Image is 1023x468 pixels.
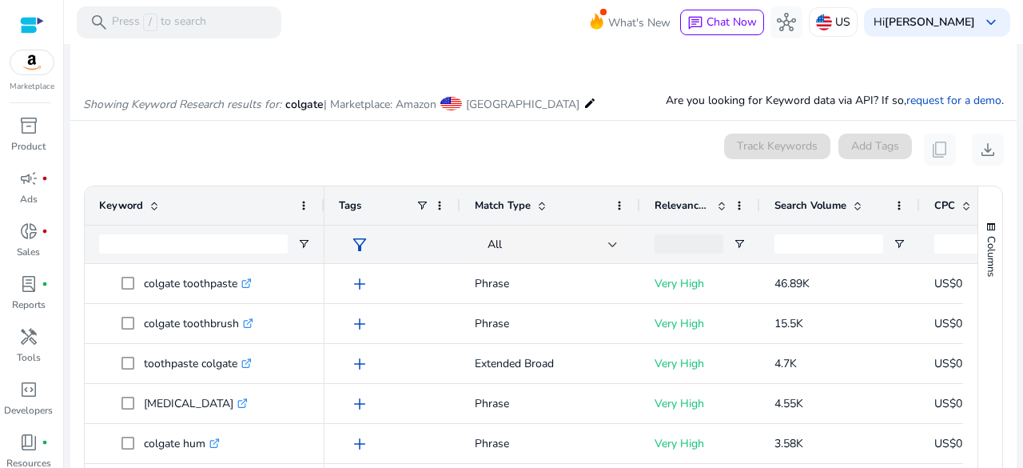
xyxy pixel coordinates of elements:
[475,427,626,460] p: Phrase
[774,396,803,411] span: 4.55K
[774,436,803,451] span: 3.58K
[144,347,252,380] p: toothpaste colgate
[144,267,252,300] p: colgate toothpaste
[144,307,253,340] p: colgate toothbrush
[733,238,746,250] button: Open Filter Menu
[608,9,671,37] span: What's New
[19,222,38,241] span: donut_small
[42,281,48,287] span: fiber_manual_record
[350,354,369,374] span: add
[112,14,206,31] p: Press to search
[17,350,41,365] p: Tools
[143,14,157,31] span: /
[144,387,248,420] p: [MEDICAL_DATA]
[655,387,746,420] p: Very High
[774,234,883,254] input: Search Volume Filter Input
[350,434,369,454] span: add
[42,439,48,446] span: fiber_manual_record
[19,116,38,135] span: inventory_2
[488,237,502,252] span: All
[475,267,626,300] p: Phrase
[42,228,48,234] span: fiber_manual_record
[816,14,832,30] img: us.svg
[774,316,803,331] span: 15.5K
[10,50,54,74] img: amazon.svg
[687,15,703,31] span: chat
[885,14,975,30] b: [PERSON_NAME]
[144,427,220,460] p: colgate hum
[774,198,846,213] span: Search Volume
[99,234,288,254] input: Keyword Filter Input
[99,198,143,213] span: Keyword
[655,427,746,460] p: Very High
[19,380,38,399] span: code_blocks
[285,97,324,112] span: colgate
[583,94,596,113] mat-icon: edit
[350,314,369,334] span: add
[770,6,802,38] button: hub
[934,198,955,213] span: CPC
[17,245,40,259] p: Sales
[874,17,975,28] p: Hi
[19,433,38,452] span: book_4
[893,238,906,250] button: Open Filter Menu
[475,347,626,380] p: Extended Broad
[981,13,1001,32] span: keyboard_arrow_down
[19,327,38,346] span: handyman
[83,97,281,112] i: Showing Keyword Research results for:
[835,8,850,36] p: US
[475,198,531,213] span: Match Type
[12,298,46,312] p: Reports
[350,274,369,294] span: add
[475,387,626,420] p: Phrase
[655,307,746,340] p: Very High
[339,198,361,213] span: Tags
[42,175,48,182] span: fiber_manual_record
[19,169,38,188] span: campaign
[655,347,746,380] p: Very High
[19,274,38,294] span: lab_profile
[906,93,1001,108] a: request for a demo
[972,134,1004,166] button: download
[475,307,626,340] p: Phrase
[978,140,997,159] span: download
[4,403,53,418] p: Developers
[466,97,579,112] span: [GEOGRAPHIC_DATA]
[774,276,810,291] span: 46.89K
[774,356,797,371] span: 4.7K
[707,14,757,30] span: Chat Now
[777,13,796,32] span: hub
[655,198,711,213] span: Relevance Score
[984,236,998,277] span: Columns
[297,238,310,250] button: Open Filter Menu
[11,139,46,154] p: Product
[324,97,436,112] span: | Marketplace: Amazon
[10,81,54,93] p: Marketplace
[350,235,369,254] span: filter_alt
[350,394,369,414] span: add
[20,192,38,206] p: Ads
[666,92,1004,109] p: Are you looking for Keyword data via API? If so, .
[680,10,764,35] button: chatChat Now
[655,267,746,300] p: Very High
[90,13,109,32] span: search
